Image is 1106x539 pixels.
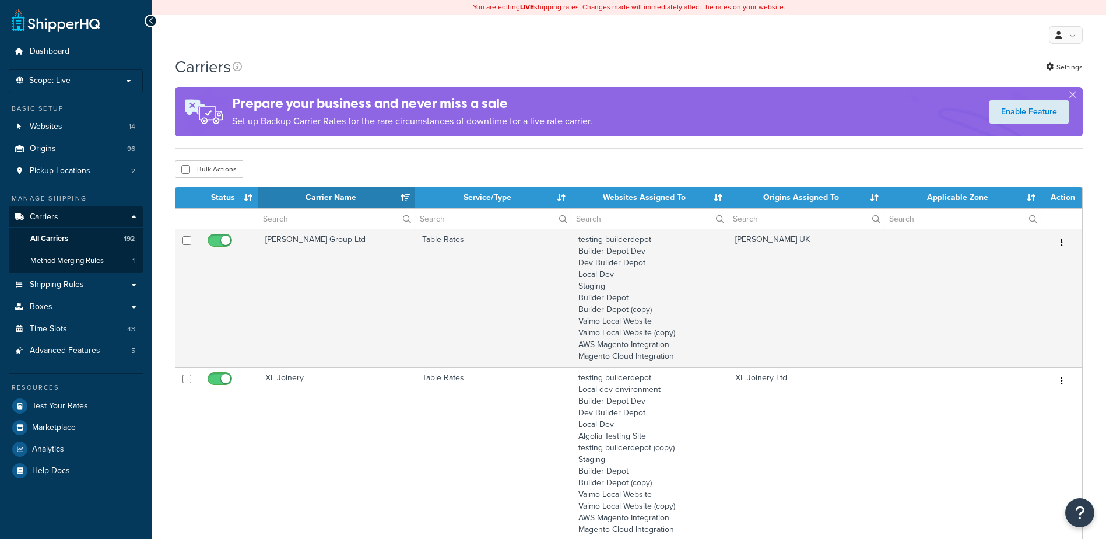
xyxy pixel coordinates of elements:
[989,100,1069,124] a: Enable Feature
[32,466,70,476] span: Help Docs
[124,234,135,244] span: 192
[9,116,143,138] a: Websites 14
[884,209,1041,229] input: Search
[9,138,143,160] li: Origins
[127,144,135,154] span: 96
[9,417,143,438] a: Marketplace
[30,47,69,57] span: Dashboard
[9,116,143,138] li: Websites
[232,94,592,113] h4: Prepare your business and never miss a sale
[571,209,728,229] input: Search
[1046,59,1083,75] a: Settings
[32,423,76,433] span: Marketplace
[9,296,143,318] a: Boxes
[175,87,232,136] img: ad-rules-rateshop-fe6ec290ccb7230408bd80ed9643f0289d75e0ffd9eb532fc0e269fcd187b520.png
[30,324,67,334] span: Time Slots
[9,104,143,114] div: Basic Setup
[198,187,258,208] th: Status: activate to sort column ascending
[415,229,572,367] td: Table Rates
[728,187,885,208] th: Origins Assigned To: activate to sort column ascending
[30,122,62,132] span: Websites
[728,229,885,367] td: [PERSON_NAME] UK
[258,209,415,229] input: Search
[9,340,143,362] li: Advanced Features
[9,395,143,416] a: Test Your Rates
[9,250,143,272] li: Method Merging Rules
[9,274,143,296] a: Shipping Rules
[32,401,88,411] span: Test Your Rates
[30,346,100,356] span: Advanced Features
[9,138,143,160] a: Origins 96
[9,439,143,460] a: Analytics
[127,324,135,334] span: 43
[132,256,135,266] span: 1
[571,229,728,367] td: testing builderdepot Builder Depot Dev Dev Builder Depot Local Dev Staging Builder Depot Builder ...
[415,209,571,229] input: Search
[258,229,415,367] td: [PERSON_NAME] Group Ltd
[30,166,90,176] span: Pickup Locations
[9,318,143,340] a: Time Slots 43
[415,187,572,208] th: Service/Type: activate to sort column ascending
[9,206,143,273] li: Carriers
[9,160,143,182] a: Pickup Locations 2
[258,187,415,208] th: Carrier Name: activate to sort column ascending
[9,460,143,481] a: Help Docs
[9,228,143,250] li: All Carriers
[30,212,58,222] span: Carriers
[1065,498,1094,527] button: Open Resource Center
[32,444,64,454] span: Analytics
[129,122,135,132] span: 14
[571,187,728,208] th: Websites Assigned To: activate to sort column ascending
[175,160,243,178] button: Bulk Actions
[12,9,100,32] a: ShipperHQ Home
[728,209,884,229] input: Search
[30,302,52,312] span: Boxes
[29,76,71,86] span: Scope: Live
[30,234,68,244] span: All Carriers
[1041,187,1082,208] th: Action
[9,318,143,340] li: Time Slots
[9,160,143,182] li: Pickup Locations
[9,194,143,204] div: Manage Shipping
[9,206,143,228] a: Carriers
[30,256,104,266] span: Method Merging Rules
[884,187,1041,208] th: Applicable Zone: activate to sort column ascending
[175,55,231,78] h1: Carriers
[232,113,592,129] p: Set up Backup Carrier Rates for the rare circumstances of downtime for a live rate carrier.
[9,41,143,62] a: Dashboard
[520,2,534,12] b: LIVE
[131,166,135,176] span: 2
[30,280,84,290] span: Shipping Rules
[131,346,135,356] span: 5
[9,250,143,272] a: Method Merging Rules 1
[9,228,143,250] a: All Carriers 192
[30,144,56,154] span: Origins
[9,383,143,393] div: Resources
[9,340,143,362] a: Advanced Features 5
